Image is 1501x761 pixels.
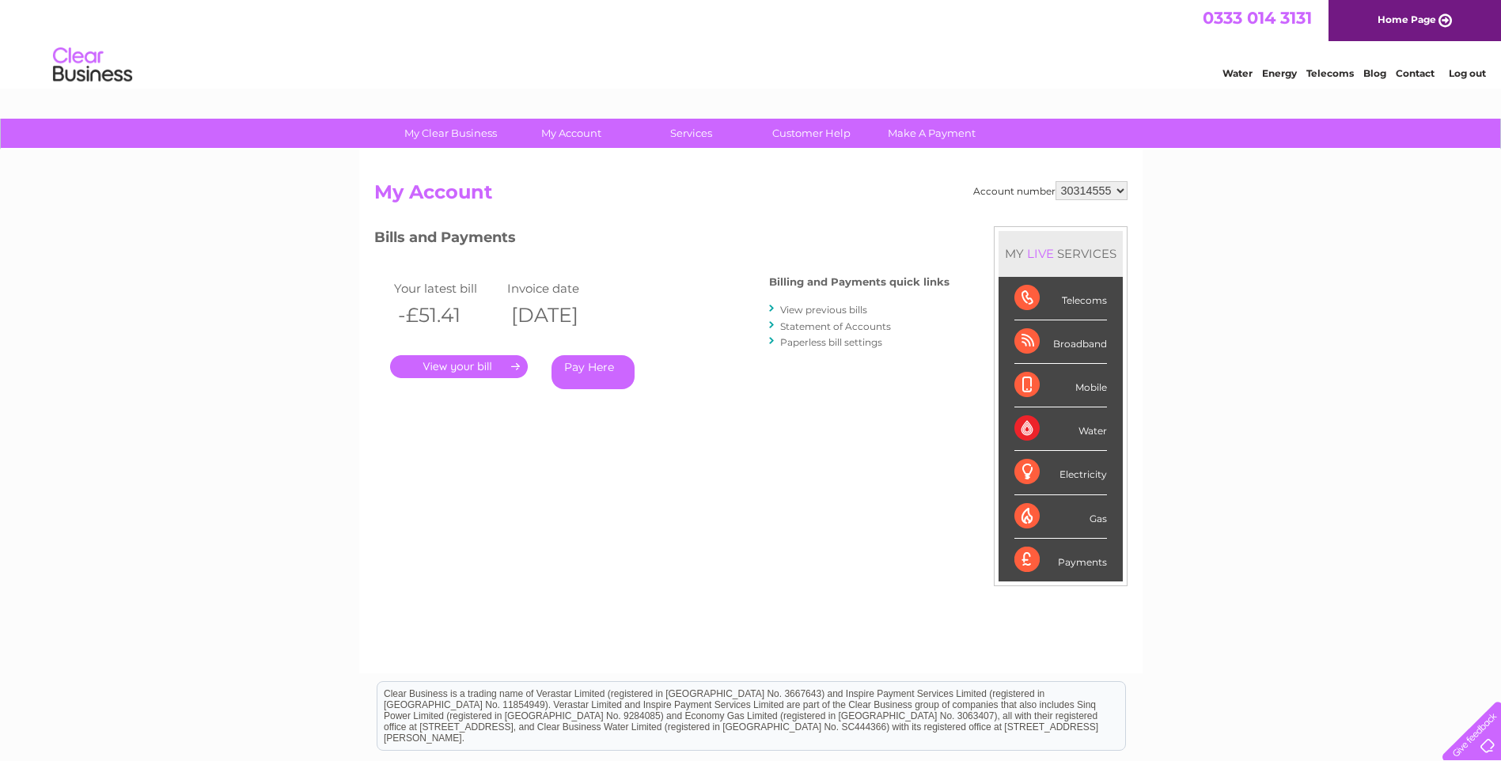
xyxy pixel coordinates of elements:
[390,299,504,331] th: -£51.41
[374,226,949,254] h3: Bills and Payments
[1262,67,1297,79] a: Energy
[999,231,1123,276] div: MY SERVICES
[1014,495,1107,539] div: Gas
[1014,364,1107,407] div: Mobile
[377,9,1125,77] div: Clear Business is a trading name of Verastar Limited (registered in [GEOGRAPHIC_DATA] No. 3667643...
[390,278,504,299] td: Your latest bill
[1203,8,1312,28] a: 0333 014 3131
[1014,451,1107,494] div: Electricity
[1396,67,1435,79] a: Contact
[1014,539,1107,581] div: Payments
[769,276,949,288] h4: Billing and Payments quick links
[1014,320,1107,364] div: Broadband
[552,355,635,389] a: Pay Here
[780,336,882,348] a: Paperless bill settings
[973,181,1128,200] div: Account number
[1449,67,1486,79] a: Log out
[1024,246,1057,261] div: LIVE
[626,119,756,148] a: Services
[503,299,617,331] th: [DATE]
[746,119,877,148] a: Customer Help
[506,119,636,148] a: My Account
[1014,277,1107,320] div: Telecoms
[52,41,133,89] img: logo.png
[503,278,617,299] td: Invoice date
[390,355,528,378] a: .
[385,119,516,148] a: My Clear Business
[374,181,1128,211] h2: My Account
[1014,407,1107,451] div: Water
[780,320,891,332] a: Statement of Accounts
[866,119,997,148] a: Make A Payment
[1222,67,1253,79] a: Water
[1363,67,1386,79] a: Blog
[1306,67,1354,79] a: Telecoms
[780,304,867,316] a: View previous bills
